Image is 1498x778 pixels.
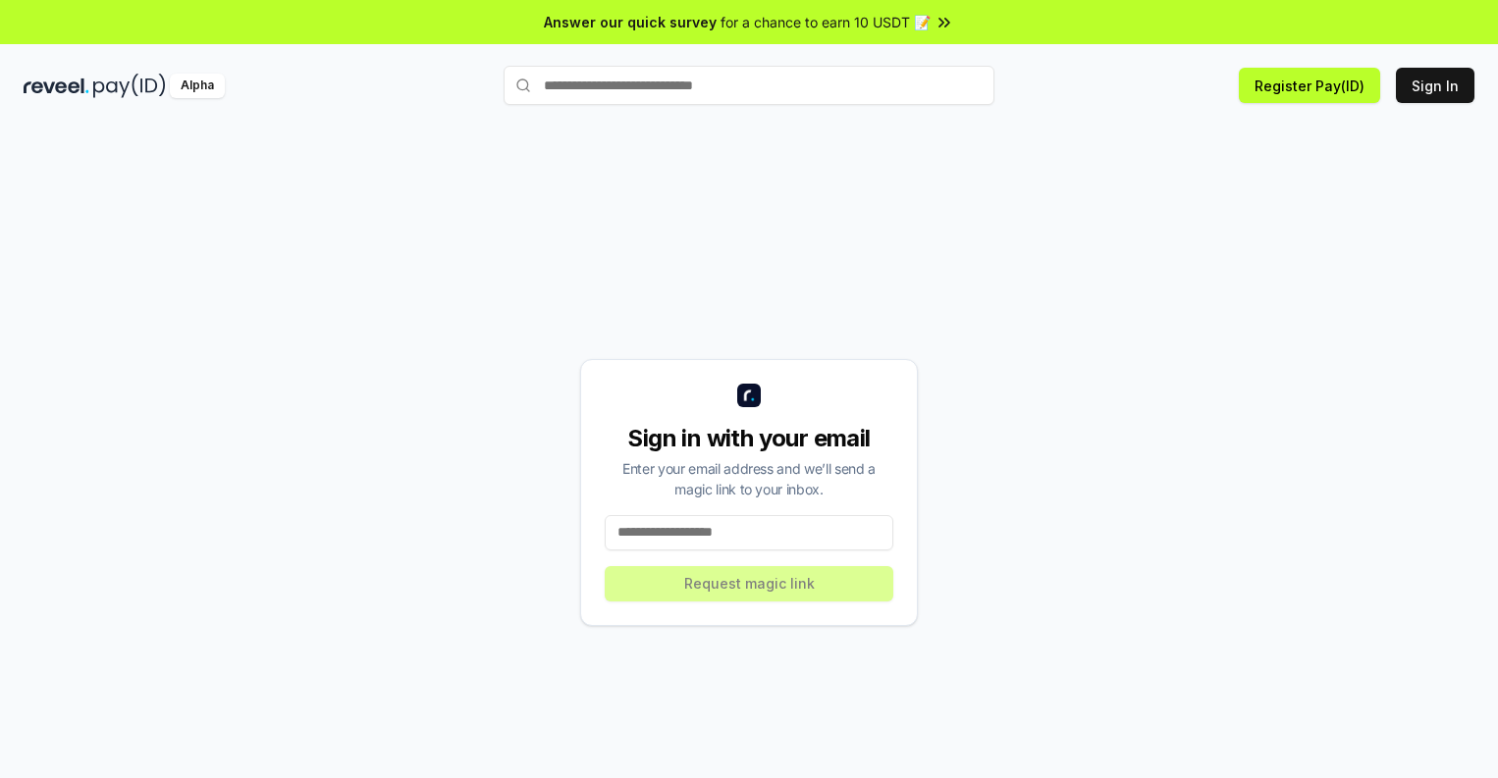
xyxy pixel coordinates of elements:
span: for a chance to earn 10 USDT 📝 [721,12,931,32]
span: Answer our quick survey [544,12,717,32]
button: Sign In [1396,68,1474,103]
img: pay_id [93,74,166,98]
div: Enter your email address and we’ll send a magic link to your inbox. [605,458,893,499]
div: Sign in with your email [605,423,893,454]
div: Alpha [170,74,225,98]
button: Register Pay(ID) [1239,68,1380,103]
img: reveel_dark [24,74,89,98]
img: logo_small [737,384,761,407]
